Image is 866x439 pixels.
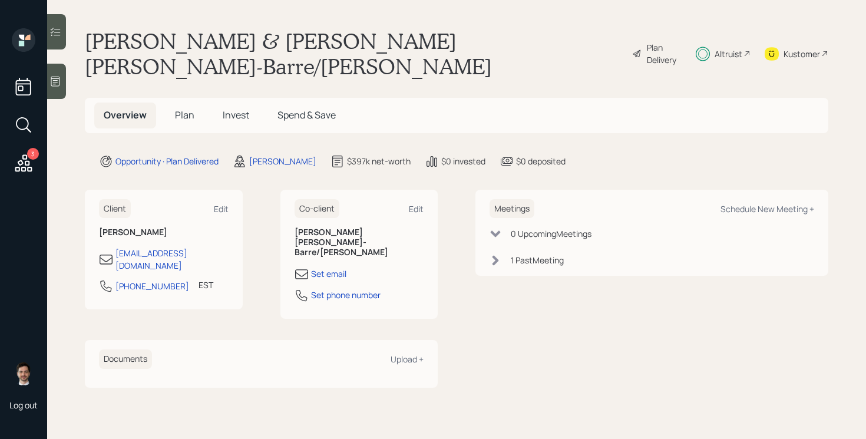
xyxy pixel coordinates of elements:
div: Set phone number [311,289,381,301]
div: [PERSON_NAME] [249,155,316,167]
div: Edit [214,203,229,214]
div: Kustomer [784,48,820,60]
div: 0 Upcoming Meeting s [511,227,591,240]
div: Edit [409,203,424,214]
div: 3 [27,148,39,160]
span: Overview [104,108,147,121]
div: EST [199,279,213,291]
div: 1 Past Meeting [511,254,564,266]
img: jonah-coleman-headshot.png [12,362,35,385]
span: Spend & Save [277,108,336,121]
h6: [PERSON_NAME] [99,227,229,237]
div: [PHONE_NUMBER] [115,280,189,292]
h6: [PERSON_NAME] [PERSON_NAME]-Barre/[PERSON_NAME] [295,227,424,257]
h6: Co-client [295,199,339,219]
span: Invest [223,108,249,121]
h1: [PERSON_NAME] & [PERSON_NAME] [PERSON_NAME]-Barre/[PERSON_NAME] [85,28,623,79]
div: Schedule New Meeting + [720,203,814,214]
div: Opportunity · Plan Delivered [115,155,219,167]
div: $0 invested [441,155,485,167]
div: Plan Delivery [647,41,680,66]
h6: Documents [99,349,152,369]
div: Upload + [391,354,424,365]
div: Set email [311,268,346,280]
div: $0 deposited [516,155,566,167]
span: Plan [175,108,194,121]
div: $397k net-worth [347,155,411,167]
div: Altruist [715,48,742,60]
div: [EMAIL_ADDRESS][DOMAIN_NAME] [115,247,229,272]
h6: Meetings [490,199,534,219]
h6: Client [99,199,131,219]
div: Log out [9,400,38,411]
